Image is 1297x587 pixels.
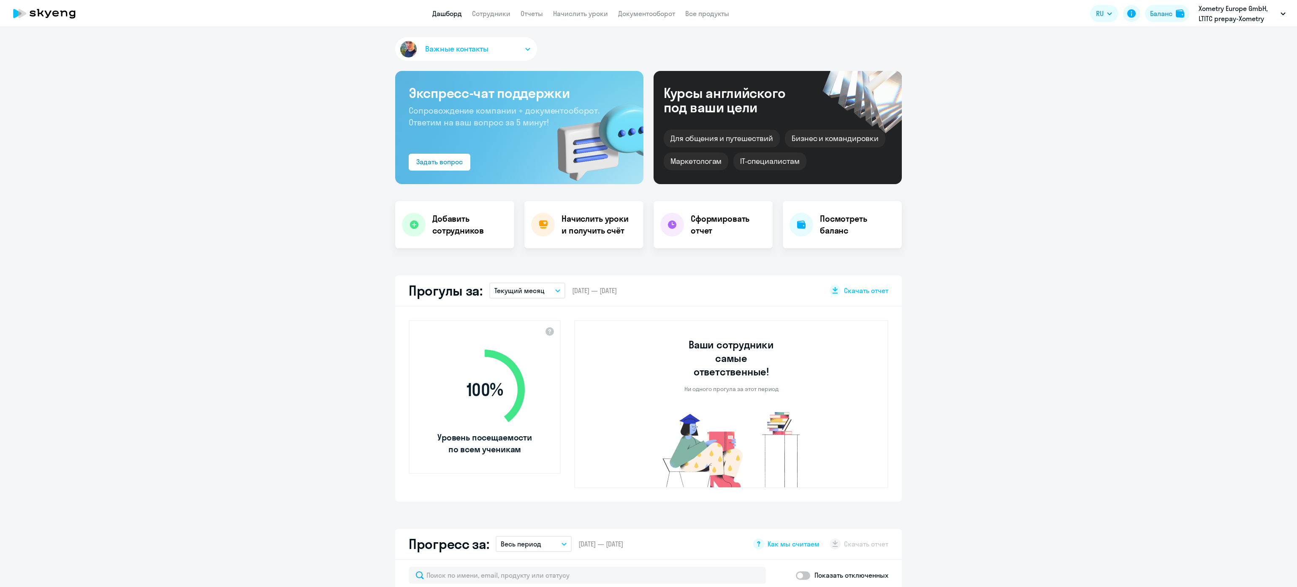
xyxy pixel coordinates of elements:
[785,130,885,147] div: Бизнес и командировки
[489,283,565,299] button: Текущий месяц
[395,37,537,61] button: Важные контакты
[684,385,779,393] p: Ни одного прогула за этот период
[1150,8,1172,19] div: Баланс
[409,535,489,552] h2: Прогресс за:
[1096,8,1104,19] span: RU
[647,410,816,487] img: no-truants
[409,105,600,128] span: Сопровождение компании + документооборот. Ответим на ваш вопрос за 5 минут!
[409,154,470,171] button: Задать вопрос
[733,152,806,170] div: IT-специалистам
[1199,3,1277,24] p: Xometry Europe GmbH, LTITC prepay-Xometry Europe GmbH_Основной
[844,286,888,295] span: Скачать отчет
[572,286,617,295] span: [DATE] — [DATE]
[432,213,507,236] h4: Добавить сотрудников
[664,86,808,114] div: Курсы английского под ваши цели
[553,9,608,18] a: Начислить уроки
[432,9,462,18] a: Дашборд
[814,570,888,580] p: Показать отключенных
[494,285,545,296] p: Текущий месяц
[664,130,780,147] div: Для общения и путешествий
[425,43,488,54] span: Важные контакты
[1194,3,1290,24] button: Xometry Europe GmbH, LTITC prepay-Xometry Europe GmbH_Основной
[409,567,766,584] input: Поиск по имени, email, продукту или статусу
[1090,5,1118,22] button: RU
[545,89,643,184] img: bg-img
[436,380,533,400] span: 100 %
[521,9,543,18] a: Отчеты
[618,9,675,18] a: Документооборот
[578,539,623,549] span: [DATE] — [DATE]
[1145,5,1189,22] button: Балансbalance
[768,539,819,549] span: Как мы считаем
[399,39,418,59] img: avatar
[691,213,766,236] h4: Сформировать отчет
[416,157,463,167] div: Задать вопрос
[501,539,541,549] p: Весь период
[677,338,786,378] h3: Ваши сотрудники самые ответственные!
[496,536,572,552] button: Весь период
[409,282,483,299] h2: Прогулы за:
[820,213,895,236] h4: Посмотреть баланс
[436,432,533,455] span: Уровень посещаемости по всем ученикам
[685,9,729,18] a: Все продукты
[562,213,635,236] h4: Начислить уроки и получить счёт
[664,152,728,170] div: Маркетологам
[1176,9,1184,18] img: balance
[409,84,630,101] h3: Экспресс-чат поддержки
[472,9,510,18] a: Сотрудники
